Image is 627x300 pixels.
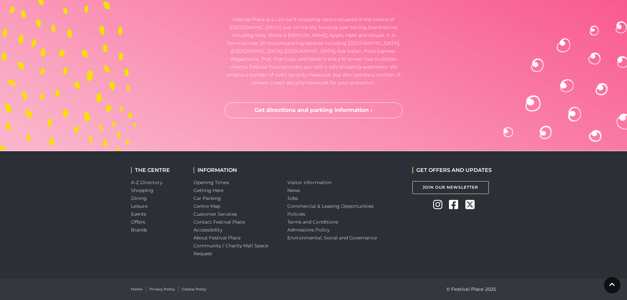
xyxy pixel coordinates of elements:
[194,179,229,185] a: Opening Times
[131,286,143,292] a: Home
[131,187,154,193] a: Shopping
[149,286,175,292] a: Privacy Policy
[131,167,184,173] h2: THE CENTRE
[131,227,147,233] a: Brands
[194,235,241,241] a: About Festival Place
[194,243,269,257] a: Community / Charity Mall Space Request
[287,219,338,225] a: Terms and Conditions
[182,286,206,292] a: Cookie Policy
[287,211,305,217] a: Policies
[287,187,300,193] a: News
[131,211,146,217] a: Events
[287,195,298,201] a: Jobs
[131,179,162,185] a: A-Z Directory
[446,285,496,293] p: © Festival Place 2025
[287,203,374,209] a: Commercial & Leasing Opportunities
[287,235,377,241] a: Environmental, Social and Governance
[194,203,221,209] a: Centre Map
[194,195,221,201] a: Car Parking
[194,167,277,173] h2: INFORMATION
[287,227,330,233] a: Admissions Policy
[194,187,224,193] a: Getting Here
[131,219,145,225] a: Offers
[412,167,492,173] h2: GET OFFERS AND UPDATES
[225,15,403,87] p: Festival Place is a 1.2m sq ft shopping centre situated in the centre of [GEOGRAPHIC_DATA], just ...
[194,219,245,225] a: Contact Festival Place
[131,203,148,209] a: Leisure
[131,195,147,201] a: Dining
[194,211,237,217] a: Customer Services
[225,102,403,118] a: Get directions and parking information ›
[412,181,489,194] a: Join Our Newsletter
[194,227,222,233] a: Accessibility
[287,179,332,185] a: Visitor information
